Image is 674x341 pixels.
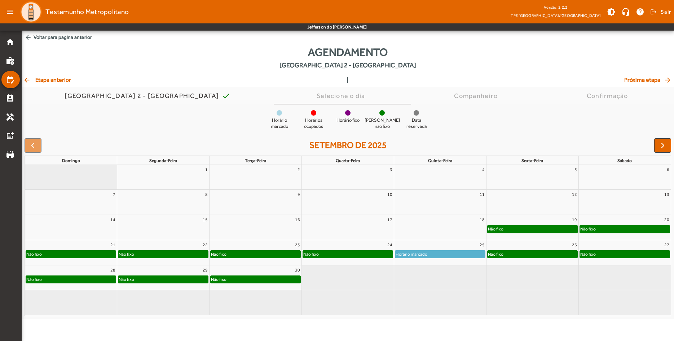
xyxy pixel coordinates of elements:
[210,190,302,215] td: 9 de setembro de 2025
[665,165,671,174] a: 6 de setembro de 2025
[511,3,600,12] div: Versão: 2.2.2
[109,215,117,224] a: 14 de setembro de 2025
[302,240,394,265] td: 24 de setembro de 2025
[6,131,14,140] mat-icon: post_add
[25,265,117,290] td: 28 de setembro de 2025
[210,165,302,190] td: 2 de setembro de 2025
[309,140,387,151] h2: setembro de 2025
[117,215,210,240] td: 15 de setembro de 2025
[486,165,578,190] td: 5 de setembro de 2025
[204,165,209,174] a: 1 de setembro de 2025
[394,240,486,265] td: 25 de setembro de 2025
[299,117,328,130] span: Horários ocupados
[222,91,230,100] mat-icon: check
[394,165,486,190] td: 4 de setembro de 2025
[148,157,179,165] a: segunda-feira
[394,190,486,215] td: 11 de setembro de 2025
[388,165,394,174] a: 3 de setembro de 2025
[664,76,673,84] mat-icon: arrow_forward
[23,76,71,84] span: Etapa anterior
[573,165,578,174] a: 5 de setembro de 2025
[427,157,454,165] a: quinta-feira
[486,215,578,240] td: 19 de setembro de 2025
[3,5,17,19] mat-icon: menu
[279,60,416,70] span: [GEOGRAPHIC_DATA] 2 - [GEOGRAPHIC_DATA]
[488,225,504,233] div: Não fixo
[265,117,294,130] span: Horário marcado
[118,251,135,258] div: Não fixo
[578,240,671,265] td: 27 de setembro de 2025
[6,57,14,65] mat-icon: work_history
[394,215,486,240] td: 18 de setembro de 2025
[578,215,671,240] td: 20 de setembro de 2025
[578,165,671,190] td: 6 de setembro de 2025
[386,215,394,224] a: 17 de setembro de 2025
[302,190,394,215] td: 10 de setembro de 2025
[616,157,633,165] a: sábado
[296,190,301,199] a: 9 de setembro de 2025
[117,240,210,265] td: 22 de setembro de 2025
[580,225,596,233] div: Não fixo
[580,251,596,258] div: Não fixo
[117,190,210,215] td: 8 de setembro de 2025
[303,251,319,258] div: Não fixo
[204,190,209,199] a: 8 de setembro de 2025
[365,117,400,130] span: [PERSON_NAME] não fixo
[294,265,301,275] a: 30 de setembro de 2025
[6,94,14,103] mat-icon: perm_contact_calendar
[334,157,361,165] a: quarta-feira
[201,215,209,224] a: 15 de setembro de 2025
[302,165,394,190] td: 3 de setembro de 2025
[118,276,135,283] div: Não fixo
[520,157,545,165] a: sexta-feira
[109,265,117,275] a: 28 de setembro de 2025
[6,150,14,159] mat-icon: stadium
[317,92,368,99] div: Selecione o dia
[571,190,578,199] a: 12 de setembro de 2025
[117,165,210,190] td: 1 de setembro de 2025
[402,117,431,130] span: Data reservada
[386,190,394,199] a: 10 de setembro de 2025
[26,276,42,283] div: Não fixo
[211,276,227,283] div: Não fixo
[243,157,268,165] a: terça-feira
[210,265,302,290] td: 30 de setembro de 2025
[17,1,129,23] a: Testemunho Metropolitano
[25,190,117,215] td: 7 de setembro de 2025
[624,76,673,84] span: Próxima etapa
[571,240,578,250] a: 26 de setembro de 2025
[386,240,394,250] a: 24 de setembro de 2025
[26,251,42,258] div: Não fixo
[649,6,671,17] button: Sair
[25,34,32,41] mat-icon: arrow_back
[296,165,301,174] a: 2 de setembro de 2025
[661,6,671,18] span: Sair
[210,240,302,265] td: 23 de setembro de 2025
[117,265,210,290] td: 29 de setembro de 2025
[20,1,42,23] img: Logo TPE
[478,190,486,199] a: 11 de setembro de 2025
[571,215,578,224] a: 19 de setembro de 2025
[478,215,486,224] a: 18 de setembro de 2025
[478,240,486,250] a: 25 de setembro de 2025
[294,240,301,250] a: 23 de setembro de 2025
[109,240,117,250] a: 21 de setembro de 2025
[45,6,129,18] span: Testemunho Metropolitano
[211,251,227,258] div: Não fixo
[511,12,600,19] span: TPE [GEOGRAPHIC_DATA]/[GEOGRAPHIC_DATA]
[308,44,388,60] span: Agendamento
[486,240,578,265] td: 26 de setembro de 2025
[663,215,671,224] a: 20 de setembro de 2025
[25,240,117,265] td: 21 de setembro de 2025
[210,215,302,240] td: 16 de setembro de 2025
[201,240,209,250] a: 22 de setembro de 2025
[25,215,117,240] td: 14 de setembro de 2025
[663,190,671,199] a: 13 de setembro de 2025
[294,215,301,224] a: 16 de setembro de 2025
[6,75,14,84] mat-icon: edit_calendar
[61,157,82,165] a: domingo
[23,76,32,84] mat-icon: arrow_back
[65,92,222,99] div: [GEOGRAPHIC_DATA] 2 - [GEOGRAPHIC_DATA]
[587,92,631,99] div: Confirmação
[486,190,578,215] td: 12 de setembro de 2025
